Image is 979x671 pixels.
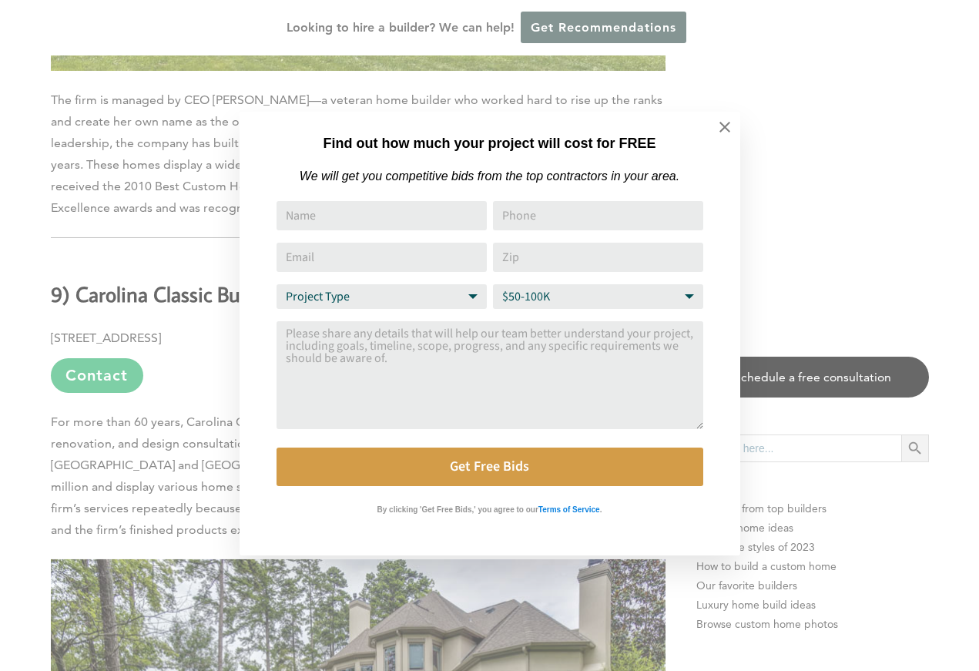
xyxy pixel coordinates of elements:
input: Zip [493,243,703,272]
button: Close [698,100,752,154]
iframe: Drift Widget Chat Controller [683,560,961,653]
strong: By clicking 'Get Free Bids,' you agree to our [377,505,538,514]
em: We will get you competitive bids from the top contractors in your area. [300,169,679,183]
input: Email Address [277,243,487,272]
strong: Terms of Service [538,505,600,514]
a: Terms of Service [538,502,600,515]
input: Phone [493,201,703,230]
button: Get Free Bids [277,448,703,486]
textarea: Comment or Message [277,321,703,429]
select: Budget Range [493,284,703,309]
input: Name [277,201,487,230]
strong: . [600,505,602,514]
select: Project Type [277,284,487,309]
strong: Find out how much your project will cost for FREE [323,136,655,151]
